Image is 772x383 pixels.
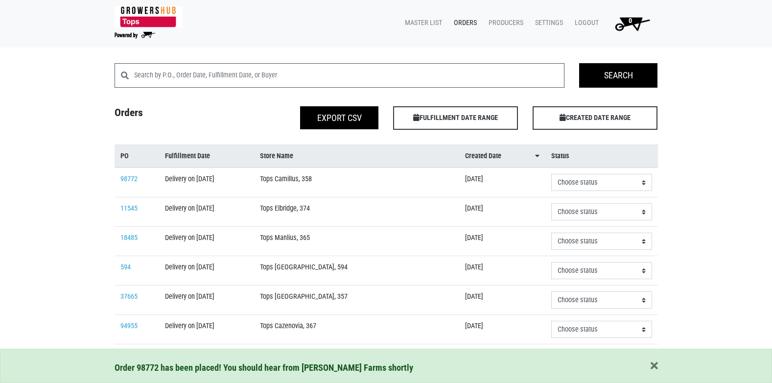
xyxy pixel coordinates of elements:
[120,204,138,213] a: 11545
[459,315,545,344] td: [DATE]
[459,256,545,286] td: [DATE]
[610,14,654,33] img: Cart
[459,344,545,374] td: [DATE]
[254,286,459,315] td: Tops [GEOGRAPHIC_DATA], 357
[393,106,518,130] span: FULFILLMENT DATE RANGE
[459,227,545,256] td: [DATE]
[120,151,154,162] a: PO
[481,14,527,32] a: Producers
[159,168,254,197] td: Delivery on [DATE]
[254,256,459,286] td: Tops [GEOGRAPHIC_DATA], 594
[120,263,131,271] a: 594
[527,14,567,32] a: Settings
[115,361,658,375] div: Order 98772 has been placed! You should hear from [PERSON_NAME] Farms shortly
[159,344,254,374] td: Delivery on [DATE]
[120,292,138,301] a: 37665
[260,151,453,162] a: Store Name
[397,14,446,32] a: Master List
[120,234,138,242] a: 18485
[459,286,545,315] td: [DATE]
[159,256,254,286] td: Delivery on [DATE]
[551,151,569,162] span: Status
[300,106,378,129] button: Export CSV
[159,315,254,344] td: Delivery on [DATE]
[459,197,545,227] td: [DATE]
[254,344,459,374] td: [GEOGRAPHIC_DATA][PERSON_NAME], 595
[115,32,155,39] img: Powered by Big Wheelbarrow
[567,14,603,32] a: Logout
[165,151,248,162] a: Fulfillment Date
[579,63,657,88] input: Search
[120,175,138,183] a: 98772
[254,197,459,227] td: Tops Elbridge, 374
[603,14,658,33] a: 0
[459,168,545,197] td: [DATE]
[120,322,138,330] a: 94955
[254,315,459,344] td: Tops Cazenovia, 367
[107,106,247,126] h4: Orders
[165,151,210,162] span: Fulfillment Date
[254,227,459,256] td: Tops Manlius, 365
[134,63,565,88] input: Search by P.O., Order Date, Fulfillment Date, or Buyer
[551,151,652,162] a: Status
[115,6,183,27] img: 279edf242af8f9d49a69d9d2afa010fb.png
[254,168,459,197] td: Tops Camillus, 358
[159,227,254,256] td: Delivery on [DATE]
[533,106,657,130] span: CREATED DATE RANGE
[120,151,129,162] span: PO
[260,151,293,162] span: Store Name
[465,151,539,162] a: Created Date
[465,151,501,162] span: Created Date
[159,286,254,315] td: Delivery on [DATE]
[629,17,632,25] span: 0
[446,14,481,32] a: Orders
[159,197,254,227] td: Delivery on [DATE]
